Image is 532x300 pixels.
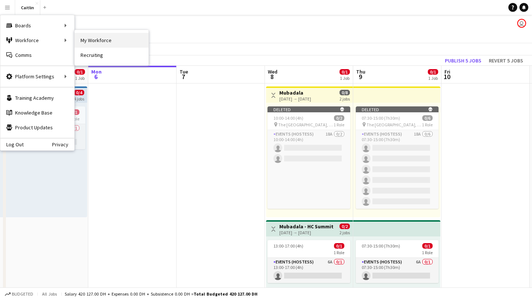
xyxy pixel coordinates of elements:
div: 1 Job [340,75,349,81]
span: 0/1 [75,69,85,75]
span: Total Budgeted 420 127.00 DH [194,291,258,297]
span: 13:00-17:00 (4h) [273,243,303,249]
a: Recruiting [75,48,149,62]
h3: Mubadala - HC Summit [279,223,334,230]
h3: Mubadala [279,89,311,96]
span: 0/2 [340,224,350,229]
button: Publish 5 jobs [442,56,484,65]
div: Workforce [0,33,74,48]
span: 0/8 [340,90,350,95]
div: Boards [0,18,74,33]
span: The [GEOGRAPHIC_DATA], [GEOGRAPHIC_DATA] [278,122,334,127]
div: Salary 420 127.00 DH + Expenses 0.00 DH + Subsistence 0.00 DH = [65,291,258,297]
div: [DATE] → [DATE] [279,230,334,235]
span: 07:30-15:00 (7h30m) [362,243,400,249]
span: Thu [356,68,365,75]
span: 10 [443,72,450,81]
span: 0/4 [74,90,84,95]
span: Budgeted [12,292,33,297]
span: 0/1 [340,69,350,75]
span: 6 [90,72,102,81]
span: All jobs [41,291,58,297]
span: 8 [267,72,277,81]
div: Deleted [267,106,350,112]
app-job-card: Deleted 07:30-15:00 (7h30m)0/6 The [GEOGRAPHIC_DATA], [GEOGRAPHIC_DATA]1 RoleEvents (Hostess)18A0... [356,106,439,209]
a: Comms [0,48,74,62]
button: Caitlin [15,0,40,15]
app-card-role: Events (Hostess)18A0/607:30-15:00 (7h30m) [356,130,439,209]
div: 1 Job [428,75,438,81]
span: Tue [180,68,188,75]
span: Fri [444,68,450,75]
app-card-role: Events (Hostess)6A0/107:30-15:00 (7h30m) [356,258,439,283]
div: 2 jobs [340,95,350,102]
button: Budgeted [4,290,34,298]
span: 1 Role [422,250,433,255]
span: 7 [178,72,188,81]
div: 1 Job [75,75,85,81]
a: Training Academy [0,91,74,105]
span: 0/2 [334,115,344,121]
span: 0/1 [422,243,433,249]
a: My Workforce [75,33,149,48]
div: Platform Settings [0,69,74,84]
a: Product Updates [0,120,74,135]
span: 0/6 [422,115,433,121]
div: 2 jobs [340,229,350,235]
button: Revert 5 jobs [486,56,526,65]
app-card-role: Events (Hostess)18A0/210:00-14:00 (4h) [267,130,350,209]
span: Mon [91,68,102,75]
span: The [GEOGRAPHIC_DATA], [GEOGRAPHIC_DATA] [366,122,422,127]
app-job-card: Deleted 10:00-14:00 (4h)0/2 The [GEOGRAPHIC_DATA], [GEOGRAPHIC_DATA]1 RoleEvents (Hostess)18A0/21... [267,106,350,209]
a: Privacy [52,142,74,147]
a: Log Out [0,142,24,147]
span: 0/1 [428,69,438,75]
span: 1 Role [334,122,344,127]
a: Knowledge Base [0,105,74,120]
span: 07:30-15:00 (7h30m) [362,115,400,121]
div: [DATE] → [DATE] [279,96,311,102]
span: 9 [355,72,365,81]
span: 1 Role [422,122,433,127]
app-job-card: 07:30-15:00 (7h30m)0/11 RoleEvents (Hostess)6A0/107:30-15:00 (7h30m) [356,240,439,283]
div: 4 jobs [74,95,84,102]
span: 1 Role [334,250,344,255]
app-user-avatar: Isabelle Camps [517,19,526,28]
span: 10:00-14:00 (4h) [273,115,303,121]
span: Wed [268,68,277,75]
app-job-card: 13:00-17:00 (4h)0/11 RoleEvents (Hostess)6A0/113:00-17:00 (4h) [267,240,350,283]
app-card-role: Events (Hostess)6A0/113:00-17:00 (4h) [267,258,350,283]
div: Deleted [356,106,439,112]
span: 0/1 [334,243,344,249]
